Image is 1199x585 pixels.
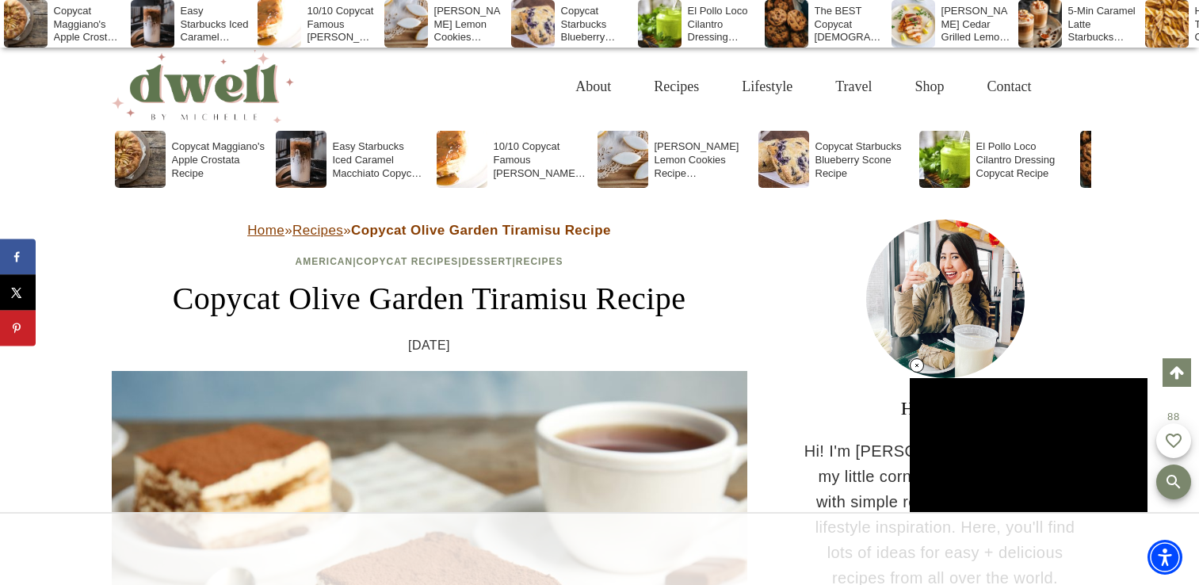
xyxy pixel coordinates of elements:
[516,256,563,267] a: Recipes
[554,61,1052,113] nav: Primary Navigation
[1163,358,1191,387] a: Scroll to top
[803,394,1088,422] h3: HI THERE
[112,50,294,123] img: DWELL by michelle
[462,256,513,267] a: Dessert
[720,61,814,113] a: Lifestyle
[311,514,888,585] iframe: Advertisement
[247,223,284,238] a: Home
[357,256,459,267] a: Copycat Recipes
[893,61,965,113] a: Shop
[632,61,720,113] a: Recipes
[554,61,632,113] a: About
[966,61,1053,113] a: Contact
[296,256,563,267] span: | | |
[296,256,353,267] a: American
[408,335,450,356] time: [DATE]
[351,223,611,238] strong: Copycat Olive Garden Tiramisu Recipe
[112,275,747,323] h1: Copycat Olive Garden Tiramisu Recipe
[814,61,893,113] a: Travel
[292,223,343,238] a: Recipes
[1147,540,1182,575] div: Accessibility Menu
[247,223,611,238] span: » »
